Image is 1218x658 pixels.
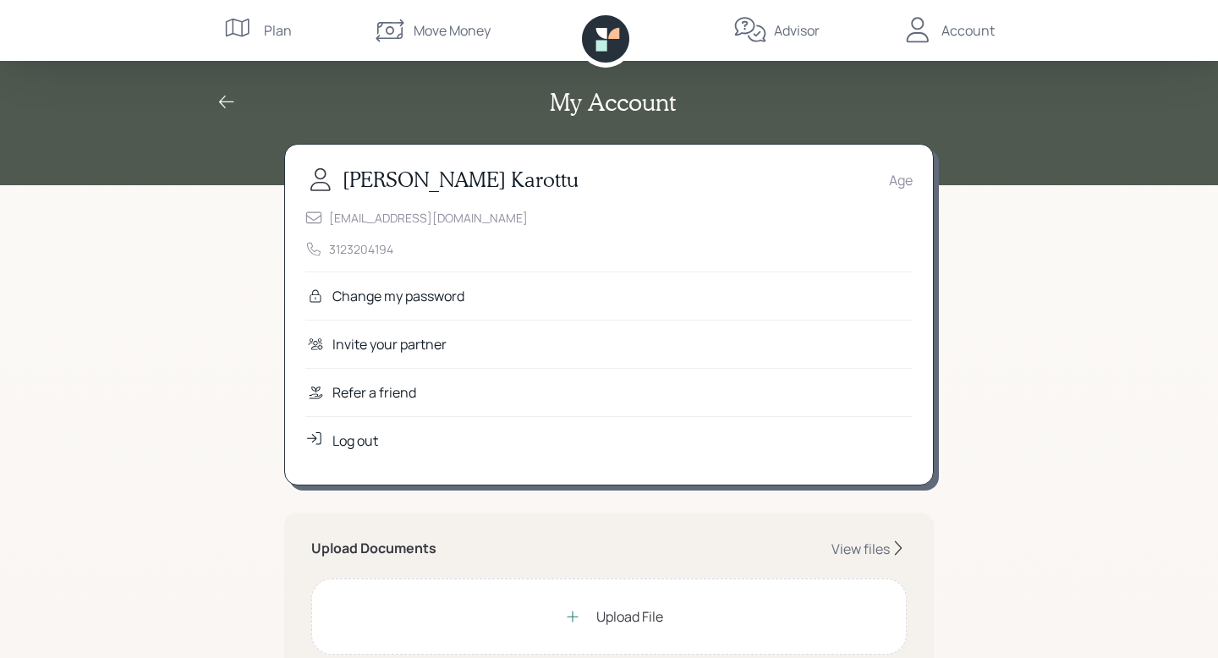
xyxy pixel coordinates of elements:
[889,170,913,190] div: Age
[831,540,890,558] div: View files
[332,430,378,451] div: Log out
[774,20,820,41] div: Advisor
[332,286,464,306] div: Change my password
[329,240,393,258] div: 3123204194
[550,88,676,117] h2: My Account
[329,209,528,227] div: [EMAIL_ADDRESS][DOMAIN_NAME]
[343,167,579,192] h3: [PERSON_NAME] Karottu
[414,20,491,41] div: Move Money
[941,20,995,41] div: Account
[332,382,416,403] div: Refer a friend
[596,606,663,627] div: Upload File
[311,540,436,557] h5: Upload Documents
[264,20,292,41] div: Plan
[332,334,447,354] div: Invite your partner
